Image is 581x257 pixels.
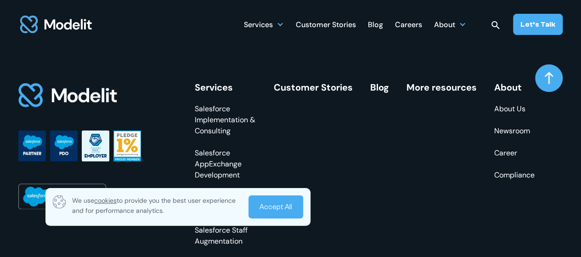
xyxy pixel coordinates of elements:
a: Career [494,148,535,159]
p: We use to provide you the best user experience and for performance analytics. [72,195,242,216]
div: Let’s Talk [520,19,555,29]
a: Accept All [248,195,303,218]
a: Customer Stories [274,81,353,93]
div: About [434,17,455,34]
a: Compliance [494,170,535,181]
a: Newsroom [494,126,535,137]
img: modelit logo [18,10,94,39]
a: More resources [406,81,477,93]
div: Customer Stories [296,17,356,34]
a: Blog [370,81,389,93]
div: Services [244,17,273,34]
div: Blog [368,17,383,34]
div: About [494,82,535,92]
img: footer logo [18,82,118,109]
a: Salesforce AppExchange Development [195,148,256,181]
a: Salesforce Implementation & Consulting [195,103,256,137]
span: cookies [94,196,117,205]
a: Customer Stories [296,15,356,33]
a: Blog [368,15,383,33]
div: Careers [395,17,422,34]
a: Let’s Talk [513,14,563,35]
div: Services [244,15,284,33]
img: arrow up [545,72,553,85]
a: Careers [395,15,422,33]
a: Salesforce Staff Augmentation [195,225,256,247]
div: Services [195,82,256,92]
a: About Us [494,103,535,114]
a: home [18,10,94,39]
div: About [434,15,466,33]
